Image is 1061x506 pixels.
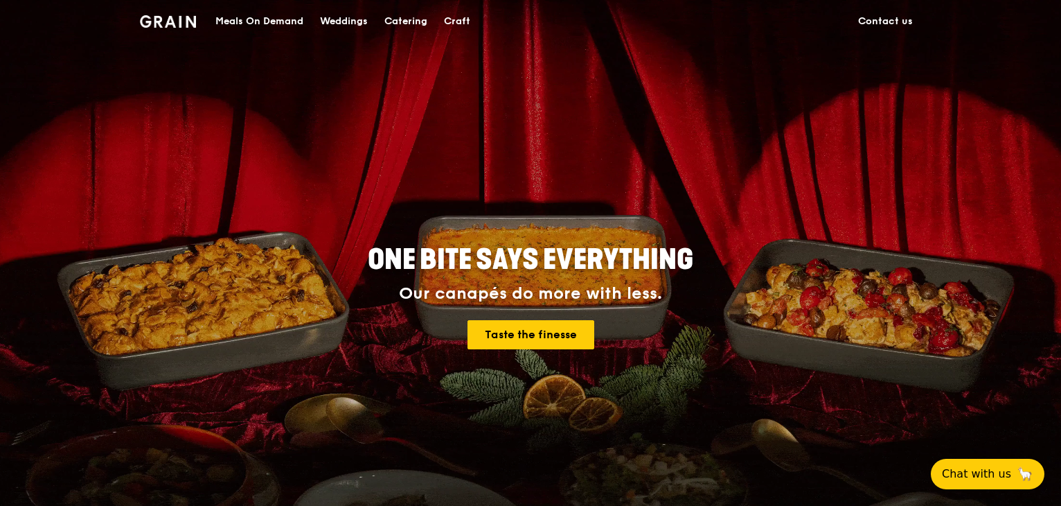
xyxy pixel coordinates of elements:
[467,320,594,349] a: Taste the finesse
[436,1,479,42] a: Craft
[384,1,427,42] div: Catering
[215,1,303,42] div: Meals On Demand
[444,1,470,42] div: Craft
[850,1,921,42] a: Contact us
[320,1,368,42] div: Weddings
[312,1,376,42] a: Weddings
[281,284,780,304] div: Our canapés do more with less.
[368,243,693,277] span: ONE BITE SAYS EVERYTHING
[1017,466,1033,482] span: 🦙
[376,1,436,42] a: Catering
[942,466,1011,482] span: Chat with us
[931,459,1044,489] button: Chat with us🦙
[140,15,196,28] img: Grain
